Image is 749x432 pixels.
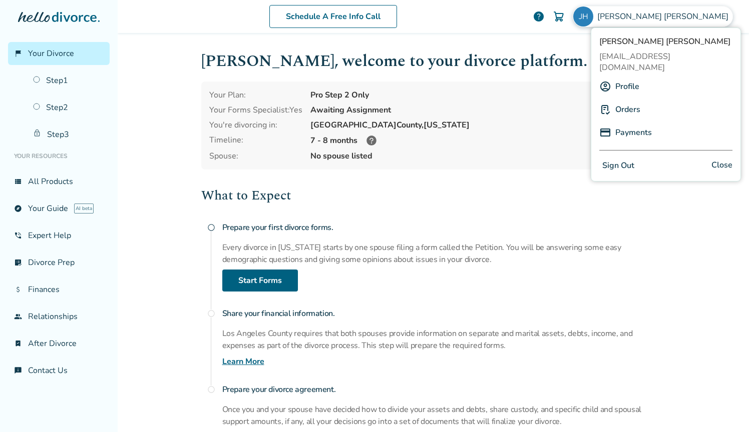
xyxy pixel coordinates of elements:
[599,36,732,47] span: [PERSON_NAME] [PERSON_NAME]
[310,104,658,115] div: Awaiting Assignment
[209,104,302,115] div: Your Forms Specialist: Yes
[8,251,110,274] a: list_alt_checkDivorce Prep
[207,309,215,317] span: radio_button_unchecked
[599,51,732,73] span: [EMAIL_ADDRESS][DOMAIN_NAME]
[14,339,22,347] span: bookmark_check
[222,403,666,427] p: Once you and your spouse have decided how to divide your assets and debts, share custody, and spe...
[201,49,666,73] h1: [PERSON_NAME] , welcome to your divorce platform.
[14,312,22,320] span: group
[310,119,658,130] div: [GEOGRAPHIC_DATA] County, [US_STATE]
[269,5,397,28] a: Schedule A Free Info Call
[8,332,110,355] a: bookmark_checkAfter Divorce
[27,123,110,146] a: Step3
[222,327,666,351] p: Los Angeles County requires that both spouses provide information on separate and marital assets,...
[533,10,545,22] a: help
[209,150,302,161] span: Spouse:
[14,366,22,374] span: chat_info
[207,223,215,231] span: radio_button_unchecked
[222,217,666,237] h4: Prepare your first divorce forms.
[8,197,110,220] a: exploreYour GuideAI beta
[28,48,74,59] span: Your Divorce
[8,359,110,382] a: chat_infoContact Us
[27,69,110,92] a: Step1
[222,355,264,367] a: Learn More
[14,285,22,293] span: attach_money
[222,379,666,399] h4: Prepare your divorce agreement.
[615,100,640,119] a: Orders
[8,146,110,166] li: Your Resources
[599,80,611,92] img: A
[8,224,110,247] a: phone_in_talkExpert Help
[14,204,22,212] span: explore
[222,269,298,291] a: Start Forms
[711,158,732,173] span: Close
[14,258,22,266] span: list_alt_check
[222,241,666,265] p: Every divorce in [US_STATE] starts by one spouse filing a form called the Petition. You will be a...
[201,185,666,205] h2: What to Expect
[599,126,611,138] img: P
[597,11,732,22] span: [PERSON_NAME] [PERSON_NAME]
[310,89,658,100] div: Pro Step 2 Only
[27,96,110,119] a: Step2
[615,123,652,142] a: Payments
[599,103,611,115] img: P
[553,10,565,22] img: Cart
[615,77,639,96] a: Profile
[14,177,22,185] span: view_list
[74,203,94,213] span: AI beta
[209,89,302,100] div: Your Plan:
[573,6,593,26] img: jhitcharoo@gmail.com
[8,42,110,65] a: flag_2Your Divorce
[8,278,110,301] a: attach_moneyFinances
[209,119,302,130] div: You're divorcing in:
[14,231,22,239] span: phone_in_talk
[599,158,637,173] button: Sign Out
[14,49,22,57] span: flag_2
[310,150,658,161] span: No spouse listed
[699,384,749,432] iframe: Chat Widget
[8,170,110,193] a: view_listAll Products
[209,134,302,146] div: Timeline:
[207,385,215,393] span: radio_button_unchecked
[8,305,110,328] a: groupRelationships
[310,134,658,146] div: 7 - 8 months
[222,303,666,323] h4: Share your financial information.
